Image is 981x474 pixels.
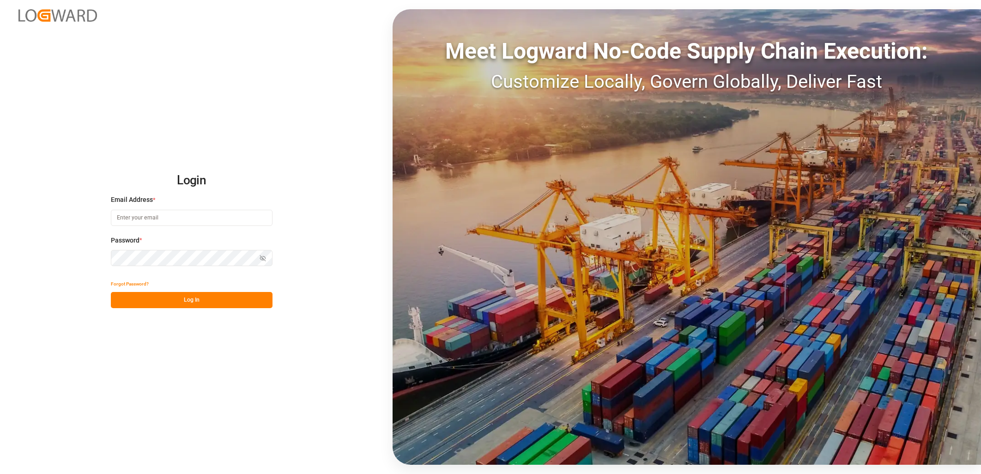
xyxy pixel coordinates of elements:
[111,236,139,245] span: Password
[111,195,153,205] span: Email Address
[393,68,981,96] div: Customize Locally, Govern Globally, Deliver Fast
[111,276,149,292] button: Forgot Password?
[18,9,97,22] img: Logward_new_orange.png
[111,210,272,226] input: Enter your email
[111,166,272,195] h2: Login
[111,292,272,308] button: Log In
[393,35,981,68] div: Meet Logward No-Code Supply Chain Execution:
